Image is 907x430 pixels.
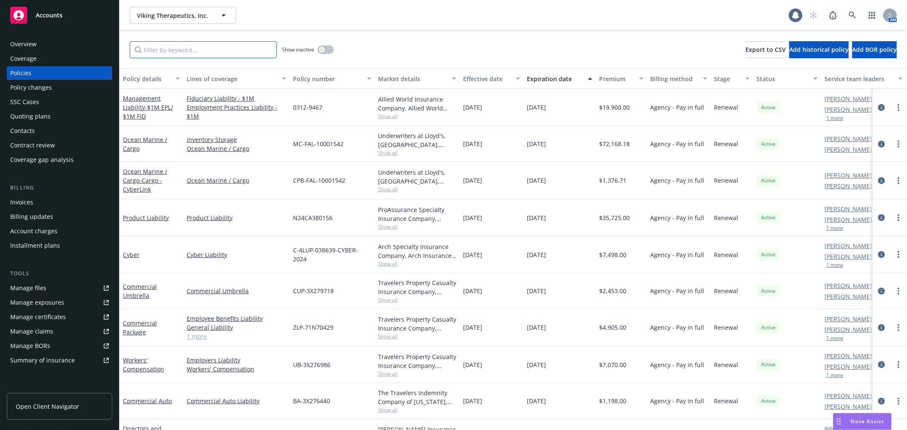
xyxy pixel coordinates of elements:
[7,3,112,27] a: Accounts
[187,103,286,121] a: Employment Practices Liability - $1M
[10,124,35,138] div: Contacts
[187,323,286,332] a: General Liability
[7,184,112,192] div: Billing
[833,413,892,430] button: Nova Assist
[187,176,286,185] a: Ocean Marine / Cargo
[876,396,887,406] a: circleInformation
[745,41,786,58] button: Export to CSV
[10,66,31,80] div: Policies
[523,68,596,89] button: Expiration date
[10,95,39,109] div: SSC Cases
[789,41,849,58] button: Add historical policy
[463,286,482,295] span: [DATE]
[893,249,904,260] a: more
[527,213,546,222] span: [DATE]
[527,250,546,259] span: [DATE]
[893,175,904,186] a: more
[745,45,786,54] span: Export to CSV
[876,322,887,333] a: circleInformation
[756,74,808,83] div: Status
[10,153,74,167] div: Coverage gap analysis
[10,339,50,353] div: Manage BORs
[760,214,777,221] span: Active
[187,213,286,222] a: Product Liability
[123,94,173,120] a: Management Liability
[293,74,362,83] div: Policy number
[378,315,456,333] div: Travelers Property Casualty Insurance Company, Travelers Insurance
[10,110,51,123] div: Quoting plans
[10,210,53,223] div: Billing updates
[599,74,634,83] div: Premium
[647,68,711,89] button: Billing method
[825,215,872,224] a: [PERSON_NAME]
[876,212,887,223] a: circleInformation
[7,37,112,51] a: Overview
[7,195,112,209] a: Invoices
[293,286,334,295] span: CUP-3X279718
[825,145,872,154] a: [PERSON_NAME]
[463,360,482,369] span: [DATE]
[183,68,290,89] button: Lines of coverage
[893,322,904,333] a: more
[7,354,112,367] a: Summary of insurance
[599,139,630,148] span: $72,168.18
[599,213,630,222] span: $35,725.00
[599,176,626,185] span: $1,376.71
[10,224,57,238] div: Account charges
[187,144,286,153] a: Ocean Marine / Cargo
[876,249,887,260] a: circleInformation
[826,116,843,121] button: 1 more
[463,323,482,332] span: [DATE]
[851,418,884,425] span: Nova Assist
[10,52,37,65] div: Coverage
[378,242,456,260] div: Arch Specialty Insurance Company, Arch Insurance Company, Coalition Insurance Solutions (MGA)
[187,314,286,323] a: Employee Benefits Liability
[753,68,821,89] button: Status
[378,333,456,340] span: Show all
[714,250,738,259] span: Renewal
[293,139,344,148] span: MC-FAL-10001542
[821,68,906,89] button: Service team leaders
[714,139,738,148] span: Renewal
[650,360,704,369] span: Agency - Pay in full
[825,292,872,301] a: [PERSON_NAME]
[463,213,482,222] span: [DATE]
[714,74,740,83] div: Stage
[826,336,843,341] button: 1 more
[10,296,64,309] div: Manage exposures
[293,396,330,405] span: BA-3X276440
[826,226,843,231] button: 1 more
[7,384,112,393] div: Analytics hub
[10,139,55,152] div: Contract review
[293,360,330,369] span: UB-3X276986
[7,139,112,152] a: Contract review
[527,323,546,332] span: [DATE]
[650,176,704,185] span: Agency - Pay in full
[187,94,286,103] a: Fiduciary Liability - $1M
[650,396,704,405] span: Agency - Pay in full
[714,323,738,332] span: Renewal
[123,167,167,193] a: Ocean Marine / Cargo
[7,95,112,109] a: SSC Cases
[825,252,872,261] a: [PERSON_NAME]
[7,269,112,278] div: Tools
[10,281,46,295] div: Manage files
[876,286,887,296] a: circleInformation
[378,149,456,156] span: Show all
[714,176,738,185] span: Renewal
[378,95,456,113] div: Allied World Insurance Company, Allied World Assurance Company (AWAC)
[826,373,843,378] button: 1 more
[463,103,482,112] span: [DATE]
[876,359,887,370] a: circleInformation
[599,396,626,405] span: $1,198.00
[10,325,53,338] div: Manage claims
[7,310,112,324] a: Manage certificates
[650,103,704,112] span: Agency - Pay in full
[36,12,63,19] span: Accounts
[123,103,173,120] span: - $1M EPL/ $1M FID
[893,286,904,296] a: more
[714,360,738,369] span: Renewal
[7,52,112,65] a: Coverage
[187,332,286,341] a: 1 more
[825,204,872,213] a: [PERSON_NAME]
